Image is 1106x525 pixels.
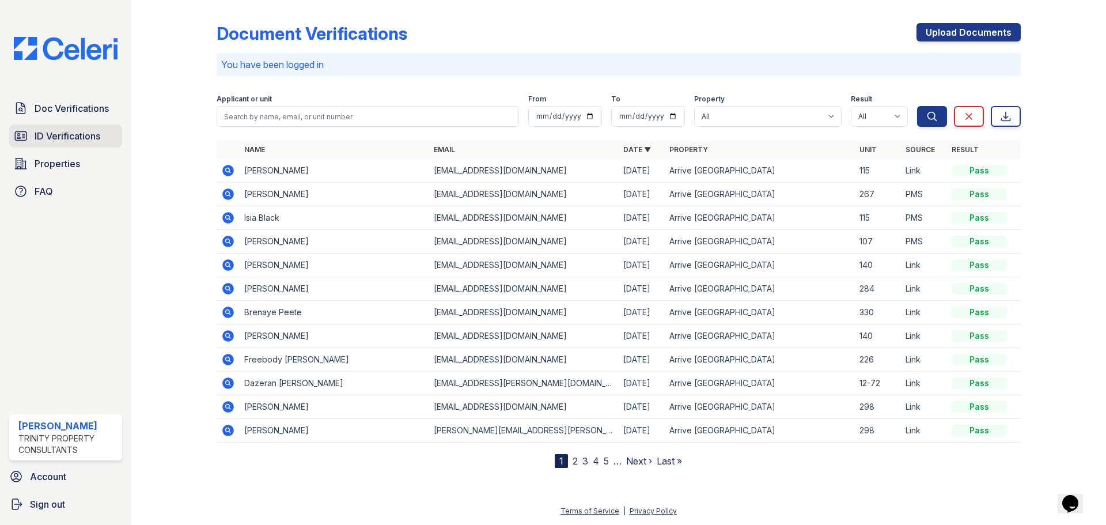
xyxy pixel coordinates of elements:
a: 2 [573,455,578,467]
div: Pass [952,425,1007,436]
td: Arrive [GEOGRAPHIC_DATA] [665,159,854,183]
div: [PERSON_NAME] [18,419,118,433]
td: Link [901,254,947,277]
iframe: chat widget [1058,479,1094,513]
td: 140 [855,324,901,348]
div: Pass [952,401,1007,413]
td: [DATE] [619,324,665,348]
button: Sign out [5,493,127,516]
div: 1 [555,454,568,468]
span: Doc Verifications [35,101,109,115]
td: Link [901,324,947,348]
a: Privacy Policy [630,507,677,515]
a: Next › [626,455,652,467]
td: [EMAIL_ADDRESS][DOMAIN_NAME] [429,277,619,301]
div: Pass [952,165,1007,176]
a: 3 [582,455,588,467]
a: Doc Verifications [9,97,122,120]
td: Arrive [GEOGRAPHIC_DATA] [665,372,854,395]
img: CE_Logo_Blue-a8612792a0a2168367f1c8372b55b34899dd931a85d93a1a3d3e32e68fde9ad4.png [5,37,127,60]
td: Link [901,419,947,443]
td: [EMAIL_ADDRESS][DOMAIN_NAME] [429,230,619,254]
td: [PERSON_NAME] [240,395,429,419]
span: FAQ [35,184,53,198]
td: [DATE] [619,206,665,230]
span: Properties [35,157,80,171]
a: 5 [604,455,609,467]
label: From [528,95,546,104]
td: Arrive [GEOGRAPHIC_DATA] [665,419,854,443]
td: [DATE] [619,372,665,395]
td: PMS [901,206,947,230]
a: Upload Documents [916,23,1021,41]
td: Link [901,395,947,419]
td: [DATE] [619,395,665,419]
td: Link [901,372,947,395]
label: Result [851,95,872,104]
td: PMS [901,230,947,254]
td: [PERSON_NAME][EMAIL_ADDRESS][PERSON_NAME][DOMAIN_NAME] [429,419,619,443]
a: 4 [593,455,599,467]
td: Freebody [PERSON_NAME] [240,348,429,372]
td: [PERSON_NAME] [240,183,429,206]
td: [EMAIL_ADDRESS][DOMAIN_NAME] [429,254,619,277]
td: [EMAIL_ADDRESS][DOMAIN_NAME] [429,183,619,206]
td: [PERSON_NAME] [240,159,429,183]
td: 267 [855,183,901,206]
td: Dazeran [PERSON_NAME] [240,372,429,395]
a: Source [906,145,935,154]
td: Brenaye Peete [240,301,429,324]
a: FAQ [9,180,122,203]
td: [DATE] [619,301,665,324]
td: 140 [855,254,901,277]
td: [DATE] [619,277,665,301]
td: 107 [855,230,901,254]
td: [DATE] [619,419,665,443]
label: To [611,95,620,104]
input: Search by name, email, or unit number [217,106,519,127]
div: Pass [952,212,1007,224]
td: 298 [855,419,901,443]
td: [EMAIL_ADDRESS][DOMAIN_NAME] [429,395,619,419]
p: You have been logged in [221,58,1016,71]
span: Sign out [30,497,65,511]
div: Trinity Property Consultants [18,433,118,456]
td: 115 [855,206,901,230]
td: [PERSON_NAME] [240,277,429,301]
td: Arrive [GEOGRAPHIC_DATA] [665,277,854,301]
div: Pass [952,307,1007,318]
div: Document Verifications [217,23,407,44]
a: Account [5,465,127,488]
td: Arrive [GEOGRAPHIC_DATA] [665,254,854,277]
span: ID Verifications [35,129,100,143]
label: Property [694,95,725,104]
td: 115 [855,159,901,183]
td: [EMAIL_ADDRESS][DOMAIN_NAME] [429,324,619,348]
td: Arrive [GEOGRAPHIC_DATA] [665,230,854,254]
td: 226 [855,348,901,372]
td: [PERSON_NAME] [240,254,429,277]
td: [PERSON_NAME] [240,419,429,443]
div: Pass [952,377,1007,389]
td: [EMAIL_ADDRESS][DOMAIN_NAME] [429,348,619,372]
td: Arrive [GEOGRAPHIC_DATA] [665,348,854,372]
td: [EMAIL_ADDRESS][DOMAIN_NAME] [429,206,619,230]
td: [EMAIL_ADDRESS][DOMAIN_NAME] [429,159,619,183]
td: [DATE] [619,348,665,372]
a: Name [244,145,265,154]
td: [EMAIL_ADDRESS][DOMAIN_NAME] [429,301,619,324]
td: Link [901,159,947,183]
td: [DATE] [619,230,665,254]
div: Pass [952,283,1007,294]
td: Arrive [GEOGRAPHIC_DATA] [665,301,854,324]
a: ID Verifications [9,124,122,148]
td: Isia Black [240,206,429,230]
div: Pass [952,236,1007,247]
td: [DATE] [619,254,665,277]
td: Arrive [GEOGRAPHIC_DATA] [665,206,854,230]
span: … [613,454,622,468]
td: 284 [855,277,901,301]
td: [DATE] [619,183,665,206]
a: Properties [9,152,122,175]
a: Property [669,145,708,154]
